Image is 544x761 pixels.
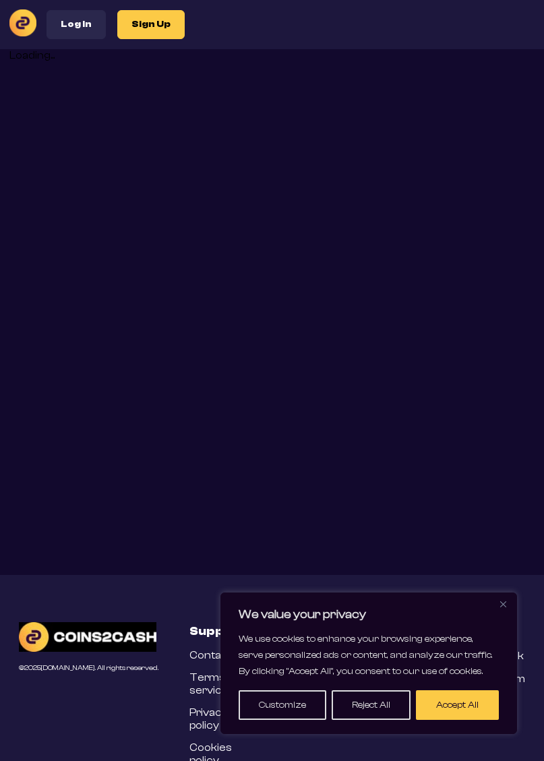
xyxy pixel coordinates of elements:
[416,690,499,720] button: Accept All
[220,592,517,734] div: We value your privacy
[19,665,158,672] div: © 2025 [DOMAIN_NAME]. All rights reserved.
[19,622,156,652] img: C2C Logo
[9,49,535,62] div: Loading...
[239,607,499,623] p: We value your privacy
[189,671,245,697] a: Terms of service
[239,631,499,679] p: We use cookies to enhance your browsing experience, serve personalized ads or content, and analyz...
[9,9,36,36] img: logo
[189,649,232,662] a: Contact
[495,596,511,612] button: Close
[189,622,245,640] h3: Support
[332,690,411,720] button: Reject All
[47,10,106,39] button: Log In
[117,10,185,39] button: Sign Up
[189,706,245,732] a: Privacy policy
[239,690,326,720] button: Customize
[500,601,506,607] img: Close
